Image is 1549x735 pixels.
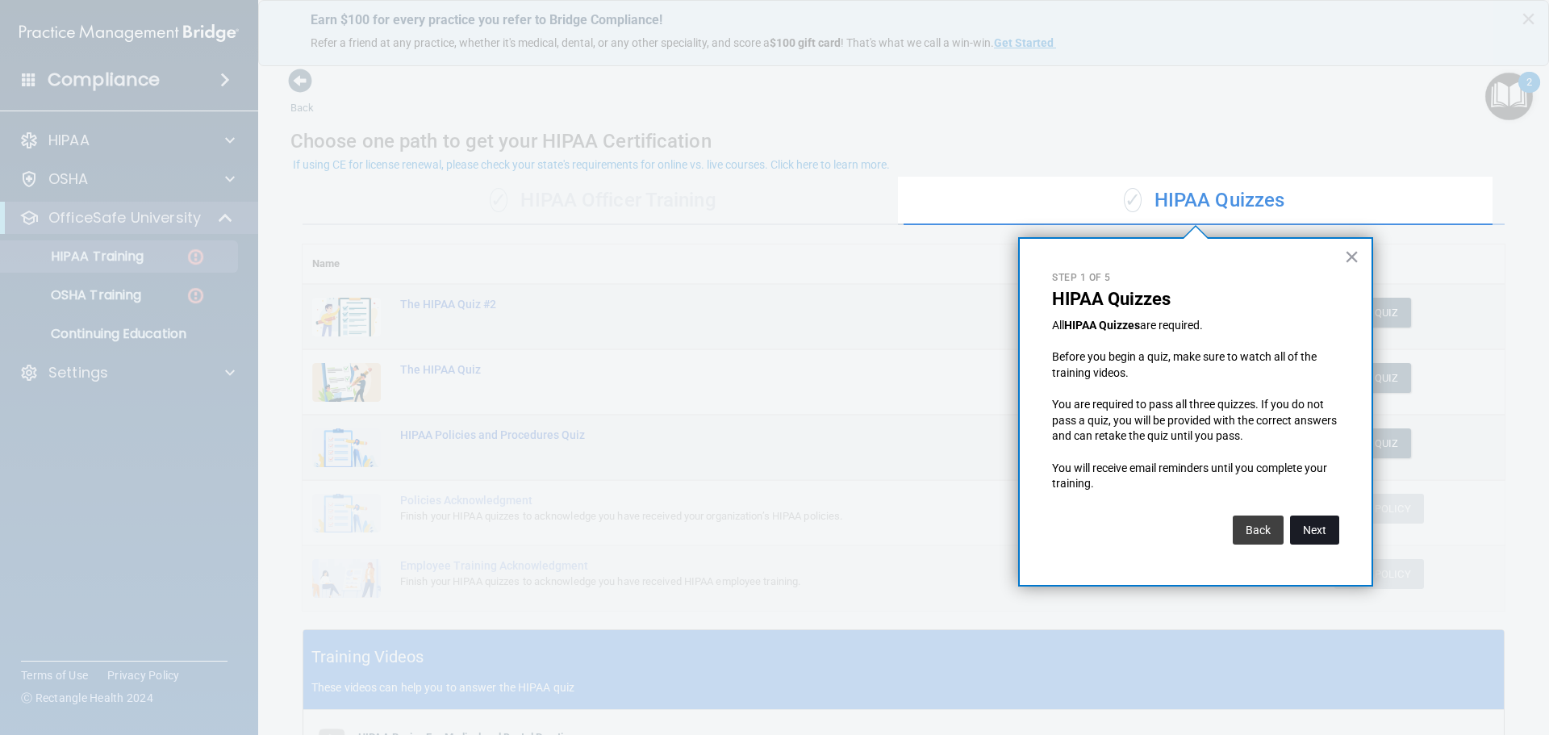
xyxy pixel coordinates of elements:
button: Next [1290,516,1339,545]
p: You are required to pass all three quizzes. If you do not pass a quiz, you will be provided with ... [1052,397,1339,445]
strong: HIPAA Quizzes [1064,319,1140,332]
span: All [1052,319,1064,332]
iframe: Drift Widget Chat Controller [1270,620,1530,685]
p: You will receive email reminders until you complete your training. [1052,461,1339,492]
p: Before you begin a quiz, make sure to watch all of the training videos. [1052,349,1339,381]
p: Step 1 of 5 [1052,271,1339,285]
span: ✓ [1124,188,1142,212]
span: are required. [1140,319,1203,332]
div: HIPAA Quizzes [904,177,1505,225]
button: Close [1344,244,1359,269]
p: HIPAA Quizzes [1052,289,1339,310]
button: Back [1233,516,1284,545]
